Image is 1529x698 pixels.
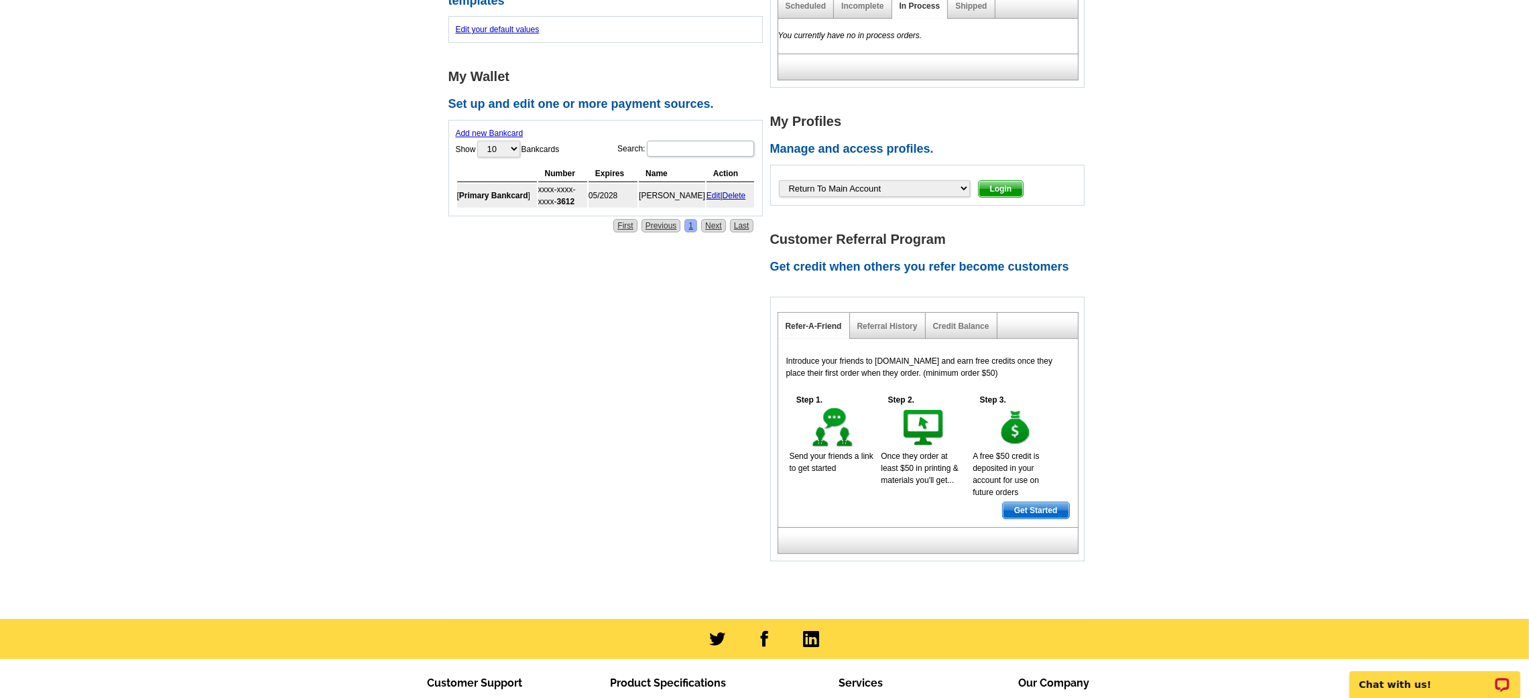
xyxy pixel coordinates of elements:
[933,322,989,331] a: Credit Balance
[770,142,1092,157] h2: Manage and access profiles.
[448,70,770,84] h1: My Wallet
[477,141,520,157] select: ShowBankcards
[973,451,1039,497] span: A free $50 credit is deposited in your account for use on future orders
[770,232,1092,247] h1: Customer Referral Program
[639,165,705,182] th: Name
[1003,502,1069,518] span: Get Started
[881,394,921,406] h5: Step 2.
[538,184,587,208] td: xxxx-xxxx-xxxx-
[639,184,705,208] td: [PERSON_NAME]
[684,219,697,232] a: 1
[857,322,918,331] a: Referral History
[459,191,528,200] b: Primary Bankcard
[448,97,770,112] h2: Set up and edit one or more payment sources.
[786,1,827,11] a: Scheduled
[730,219,753,232] a: Last
[778,31,922,40] em: You currently have no in process orders.
[723,191,746,200] a: Delete
[979,181,1024,197] span: Login
[589,184,637,208] td: 05/2028
[456,139,560,159] label: Show Bankcards
[589,165,637,182] th: Expires
[881,451,958,485] span: Once they order at least $50 in printing & materials you'll get...
[973,394,1013,406] h5: Step 3.
[428,677,523,689] span: Customer Support
[641,219,681,232] a: Previous
[839,677,883,689] span: Services
[810,406,856,450] img: step-1.gif
[786,322,842,331] a: Refer-A-Friend
[538,165,587,182] th: Number
[1019,677,1090,689] span: Our Company
[647,141,754,157] input: Search:
[557,197,575,206] strong: 3612
[456,129,524,138] a: Add new Bankcard
[1341,656,1529,698] iframe: LiveChat chat widget
[770,115,1092,129] h1: My Profiles
[610,677,726,689] span: Product Specifications
[770,260,1092,275] h2: Get credit when others you refer become customers
[701,219,726,232] a: Next
[901,406,947,450] img: step-2.gif
[707,184,754,208] td: |
[841,1,883,11] a: Incomplete
[457,184,537,208] td: [ ]
[790,451,873,473] span: Send your friends a link to get started
[900,1,940,11] a: In Process
[707,165,754,182] th: Action
[617,139,755,158] label: Search:
[955,1,987,11] a: Shipped
[786,355,1070,379] p: Introduce your friends to [DOMAIN_NAME] and earn free credits once they place their first order w...
[707,191,721,200] a: Edit
[993,406,1039,450] img: step-3.gif
[790,394,830,406] h5: Step 1.
[978,180,1024,198] button: Login
[1002,502,1070,519] a: Get Started
[613,219,637,232] a: First
[456,25,540,34] a: Edit your default values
